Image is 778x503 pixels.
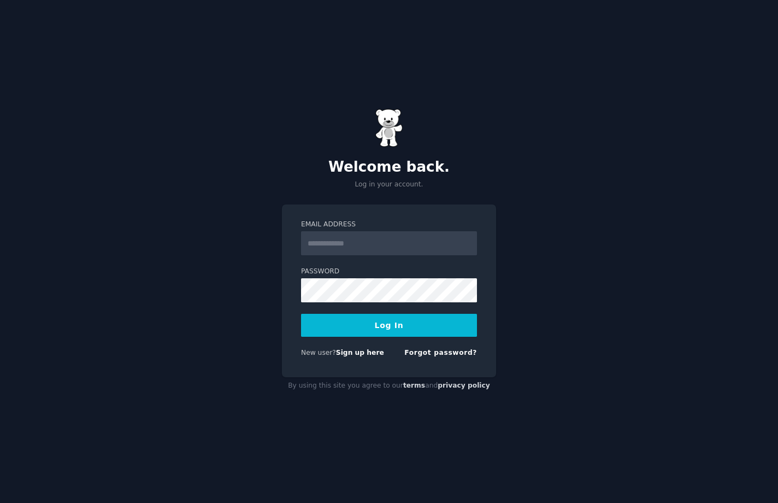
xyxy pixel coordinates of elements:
a: privacy policy [438,382,490,389]
a: Sign up here [336,349,384,356]
span: New user? [301,349,336,356]
button: Log In [301,314,477,337]
a: terms [403,382,425,389]
div: By using this site you agree to our and [282,377,496,395]
p: Log in your account. [282,180,496,190]
a: Forgot password? [404,349,477,356]
label: Email Address [301,220,477,230]
img: Gummy Bear [375,109,403,147]
label: Password [301,267,477,277]
h2: Welcome back. [282,159,496,176]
